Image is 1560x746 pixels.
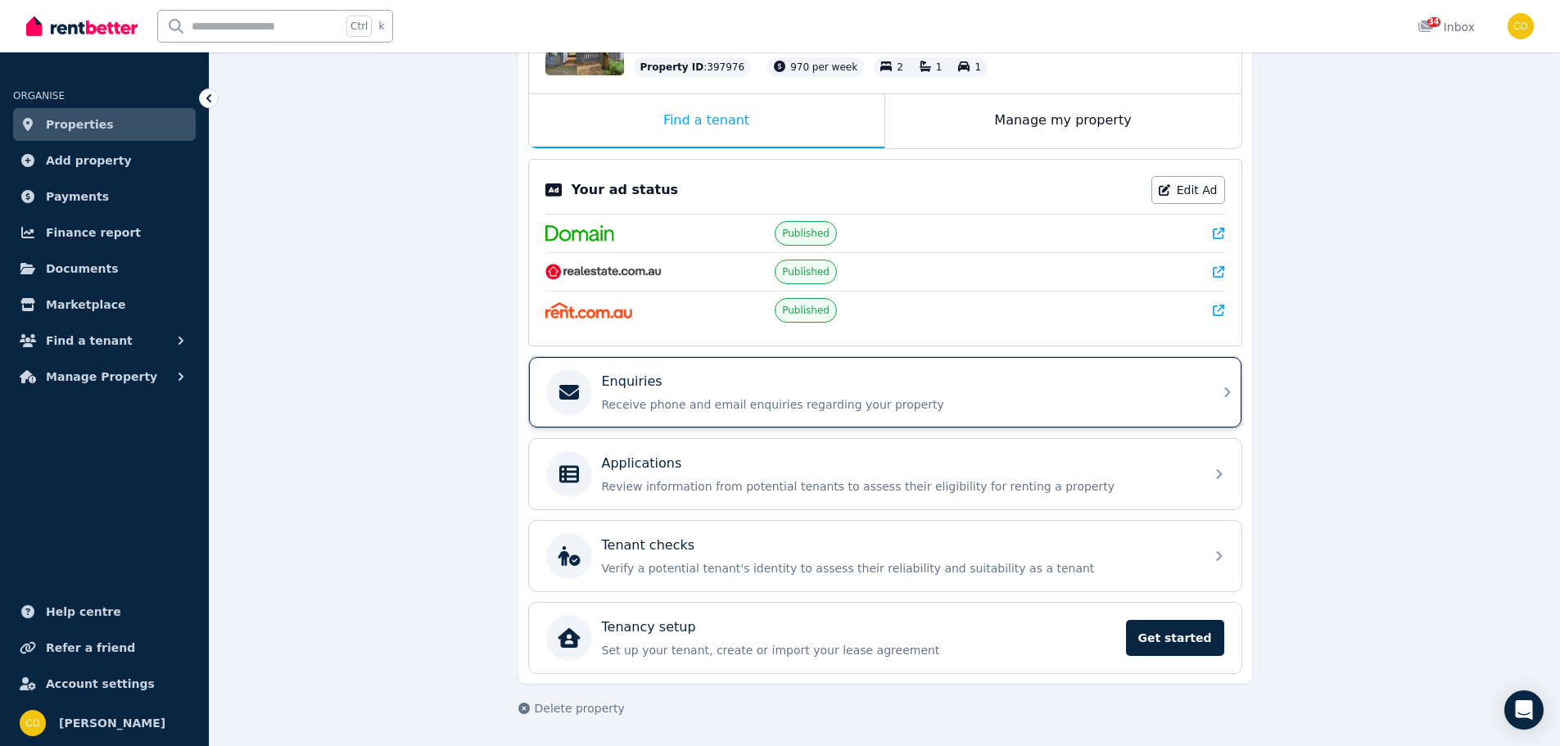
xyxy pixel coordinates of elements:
span: Finance report [46,223,141,242]
span: Documents [46,259,119,278]
p: Applications [602,454,682,473]
a: ApplicationsReview information from potential tenants to assess their eligibility for renting a p... [529,439,1241,509]
p: Enquiries [602,372,662,391]
span: Ctrl [346,16,372,37]
div: Inbox [1418,19,1475,35]
p: Your ad status [572,180,678,200]
span: 34 [1427,17,1440,27]
a: Marketplace [13,288,196,321]
span: Find a tenant [46,331,133,350]
a: Add property [13,144,196,177]
img: RealEstate.com.au [545,264,662,280]
a: Help centre [13,595,196,628]
a: Account settings [13,667,196,700]
p: Tenancy setup [602,617,696,637]
span: Payments [46,187,109,206]
span: Help centre [46,602,121,622]
span: Property ID [640,61,704,74]
span: Account settings [46,674,155,694]
a: Finance report [13,216,196,249]
button: Find a tenant [13,324,196,357]
span: 2 [897,61,903,73]
span: Published [782,304,830,317]
span: Refer a friend [46,638,135,658]
p: Set up your tenant, create or import your lease agreement [602,642,1116,658]
span: ORGANISE [13,90,65,102]
div: Manage my property [885,94,1241,148]
span: Published [782,265,830,278]
div: : 397976 [634,57,752,77]
a: Edit Ad [1151,176,1225,204]
a: EnquiriesReceive phone and email enquiries regarding your property [529,357,1241,427]
p: Verify a potential tenant's identity to assess their reliability and suitability as a tenant [602,560,1195,576]
span: Manage Property [46,367,157,387]
div: Open Intercom Messenger [1504,690,1544,730]
button: Delete property [518,700,625,717]
span: k [378,20,384,33]
img: Rent.com.au [545,302,633,319]
p: Review information from potential tenants to assess their eligibility for renting a property [602,478,1195,495]
img: RentBetter [26,14,138,38]
a: Properties [13,108,196,141]
img: Domain.com.au [545,225,614,242]
span: [PERSON_NAME] [59,713,165,733]
a: Tenant checksVerify a potential tenant's identity to assess their reliability and suitability as ... [529,521,1241,591]
span: Published [782,227,830,240]
span: Properties [46,115,114,134]
p: Receive phone and email enquiries regarding your property [602,396,1195,413]
img: Chris Dimitropoulos [1508,13,1534,39]
button: Manage Property [13,360,196,393]
a: Payments [13,180,196,213]
span: Marketplace [46,295,125,314]
p: Tenant checks [602,536,695,555]
span: 1 [974,61,981,73]
a: Tenancy setupSet up your tenant, create or import your lease agreementGet started [529,603,1241,673]
a: Documents [13,252,196,285]
div: Find a tenant [529,94,884,148]
span: 970 per week [790,61,857,73]
span: 1 [936,61,943,73]
span: Get started [1126,620,1224,656]
span: Add property [46,151,132,170]
span: Delete property [535,700,625,717]
a: Refer a friend [13,631,196,664]
img: Chris Dimitropoulos [20,710,46,736]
